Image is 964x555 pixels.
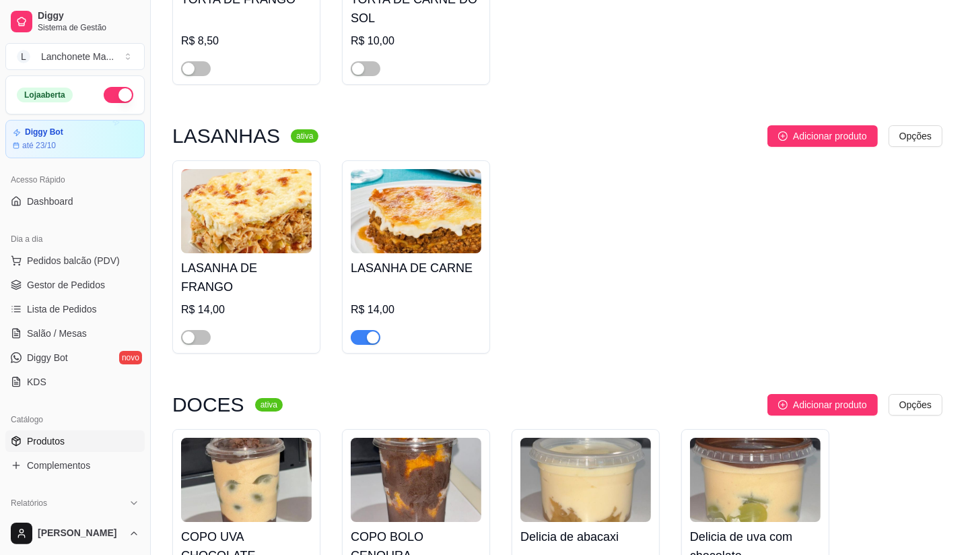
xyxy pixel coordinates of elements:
h3: LASANHAS [172,128,280,144]
a: Diggy Botnovo [5,347,145,368]
sup: ativa [255,398,283,412]
span: L [17,50,30,63]
a: Diggy Botaté 23/10 [5,120,145,158]
a: Lista de Pedidos [5,298,145,320]
h4: Delicia de abacaxi [520,527,651,546]
span: Dashboard [27,195,73,208]
span: [PERSON_NAME] [38,527,123,540]
button: Adicionar produto [767,394,878,416]
sup: ativa [291,129,318,143]
img: product-image [690,438,821,522]
span: plus-circle [778,131,788,141]
img: product-image [181,438,312,522]
span: Relatórios [11,498,47,509]
div: Lanchonete Ma ... [41,50,114,63]
span: Sistema de Gestão [38,22,139,33]
button: Select a team [5,43,145,70]
a: Dashboard [5,191,145,212]
button: Opções [889,394,942,416]
div: Catálogo [5,409,145,430]
img: product-image [181,169,312,253]
span: KDS [27,375,46,389]
div: Acesso Rápido [5,169,145,191]
a: DiggySistema de Gestão [5,5,145,38]
button: Adicionar produto [767,125,878,147]
div: Loja aberta [17,88,73,102]
span: Diggy [38,10,139,22]
a: Produtos [5,430,145,452]
div: R$ 10,00 [351,33,481,49]
span: Diggy Bot [27,351,68,364]
span: Gestor de Pedidos [27,278,105,292]
button: [PERSON_NAME] [5,517,145,550]
a: Complementos [5,455,145,476]
span: Opções [899,397,932,412]
article: Diggy Bot [25,127,63,137]
div: R$ 14,00 [181,302,312,318]
a: Gestor de Pedidos [5,274,145,296]
div: R$ 14,00 [351,302,481,318]
h3: DOCES [172,397,244,413]
img: product-image [351,438,481,522]
span: Adicionar produto [793,397,867,412]
span: Adicionar produto [793,129,867,143]
span: plus-circle [778,400,788,410]
a: KDS [5,371,145,393]
div: Dia a dia [5,228,145,250]
article: até 23/10 [22,140,56,151]
div: R$ 8,50 [181,33,312,49]
h4: LASANHA DE FRANGO [181,259,312,296]
span: Produtos [27,434,65,448]
span: Lista de Pedidos [27,302,97,316]
button: Opções [889,125,942,147]
span: Complementos [27,459,90,472]
button: Alterar Status [104,87,133,103]
button: Pedidos balcão (PDV) [5,250,145,271]
span: Salão / Mesas [27,327,87,340]
img: product-image [351,169,481,253]
span: Pedidos balcão (PDV) [27,254,120,267]
a: Salão / Mesas [5,323,145,344]
h4: LASANHA DE CARNE [351,259,481,277]
img: product-image [520,438,651,522]
span: Opções [899,129,932,143]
